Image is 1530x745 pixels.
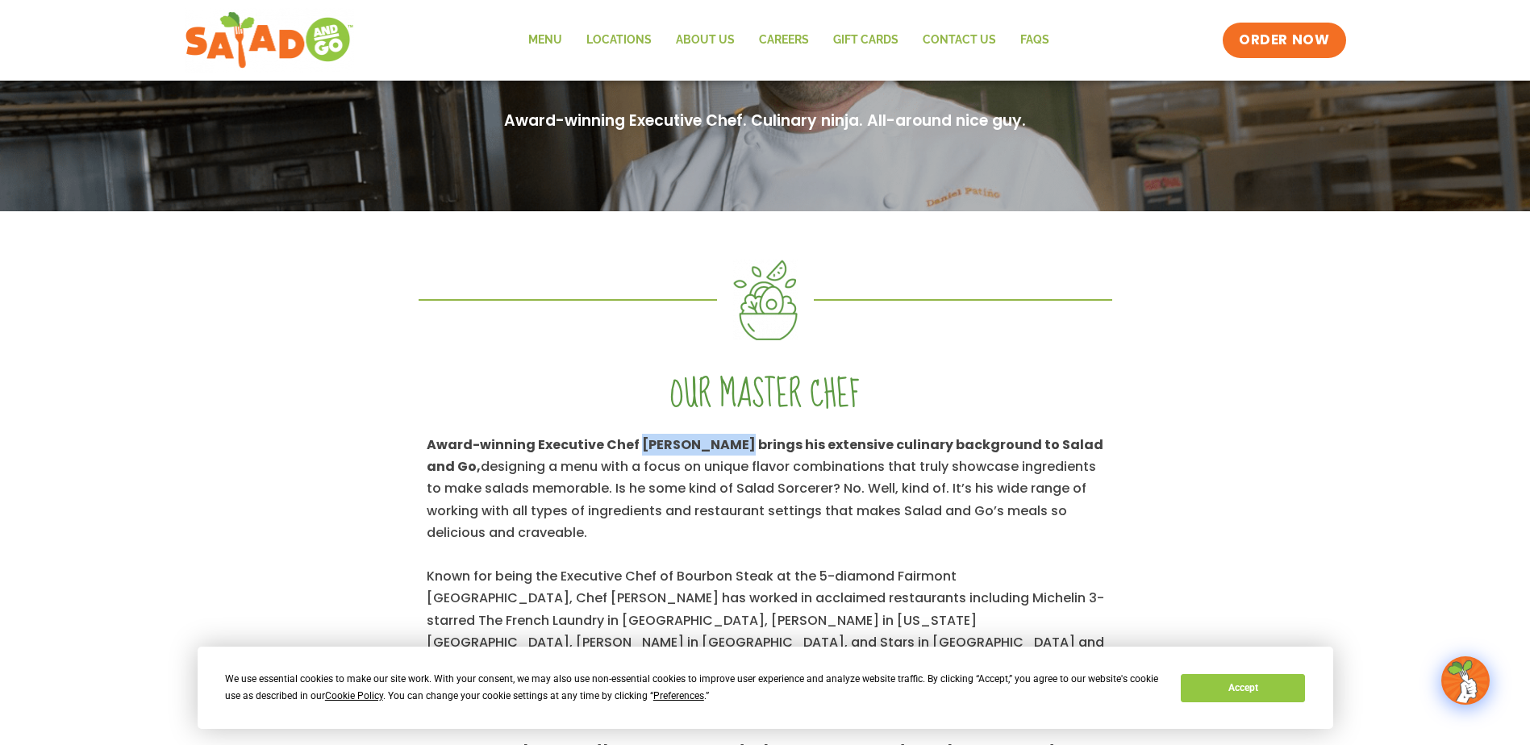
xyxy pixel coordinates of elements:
[574,22,664,59] a: Locations
[1181,674,1305,702] button: Accept
[427,434,1104,543] p: designing a menu with a focus on unique flavor combinations that truly showcase ingredients to ma...
[516,22,574,59] a: Menu
[1443,658,1488,703] img: wpChatIcon
[821,22,911,59] a: GIFT CARDS
[747,22,821,59] a: Careers
[427,372,1104,418] h2: Our master chef
[198,647,1333,729] div: Cookie Consent Prompt
[225,671,1161,705] div: We use essential cookies to make our site work. With your consent, we may also use non-essential ...
[664,22,747,59] a: About Us
[325,690,383,701] span: Cookie Policy
[427,435,1103,476] strong: Award-winning Executive Chef [PERSON_NAME] brings his extensive culinary background to Salad and Go,
[516,22,1061,59] nav: Menu
[185,8,355,73] img: new-SAG-logo-768×292
[911,22,1008,59] a: Contact Us
[1223,23,1345,58] a: ORDER NOW
[653,690,704,701] span: Preferences
[427,565,1104,718] p: Known for being the Executive Chef of Bourbon Steak at the 5-diamond Fairmont [GEOGRAPHIC_DATA], ...
[1239,31,1329,50] span: ORDER NOW
[346,110,1185,133] h2: Award-winning Executive Chef. Culinary ninja. All-around nice guy.
[733,260,798,340] img: Asset 4@2x
[1008,22,1061,59] a: FAQs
